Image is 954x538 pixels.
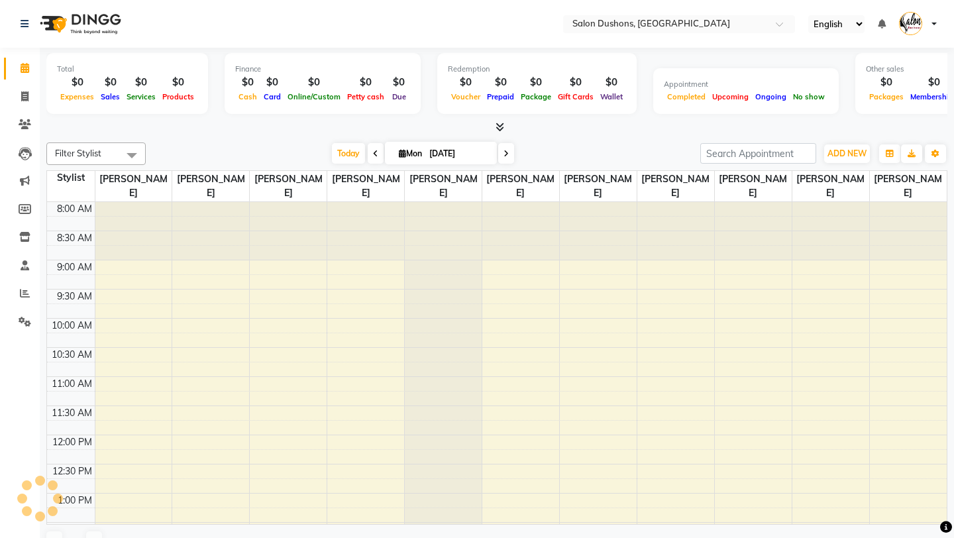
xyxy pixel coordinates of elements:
[235,64,410,75] div: Finance
[49,406,95,420] div: 11:30 AM
[482,171,559,201] span: [PERSON_NAME]
[425,144,492,164] input: 2025-09-01
[709,92,752,101] span: Upcoming
[327,171,404,201] span: [PERSON_NAME]
[47,171,95,185] div: Stylist
[54,260,95,274] div: 9:00 AM
[284,75,344,90] div: $0
[700,143,816,164] input: Search Appointment
[54,290,95,303] div: 9:30 AM
[396,148,425,158] span: Mon
[235,75,260,90] div: $0
[57,75,97,90] div: $0
[50,464,95,478] div: 12:30 PM
[448,92,484,101] span: Voucher
[517,92,555,101] span: Package
[55,148,101,158] span: Filter Stylist
[172,171,249,201] span: [PERSON_NAME]
[54,202,95,216] div: 8:00 AM
[866,75,907,90] div: $0
[517,75,555,90] div: $0
[555,75,597,90] div: $0
[344,92,388,101] span: Petty cash
[870,171,947,201] span: [PERSON_NAME]
[664,92,709,101] span: Completed
[97,92,123,101] span: Sales
[250,171,327,201] span: [PERSON_NAME]
[484,75,517,90] div: $0
[597,92,626,101] span: Wallet
[448,64,626,75] div: Redemption
[555,92,597,101] span: Gift Cards
[405,171,482,201] span: [PERSON_NAME]
[637,171,714,201] span: [PERSON_NAME]
[284,92,344,101] span: Online/Custom
[560,171,637,201] span: [PERSON_NAME]
[159,92,197,101] span: Products
[54,231,95,245] div: 8:30 AM
[55,523,95,537] div: 1:30 PM
[260,92,284,101] span: Card
[484,92,517,101] span: Prepaid
[752,92,790,101] span: Ongoing
[49,377,95,391] div: 11:00 AM
[260,75,284,90] div: $0
[34,5,125,42] img: logo
[388,75,410,90] div: $0
[715,171,792,201] span: [PERSON_NAME]
[899,12,922,35] img: null
[790,92,828,101] span: No show
[49,348,95,362] div: 10:30 AM
[448,75,484,90] div: $0
[123,75,159,90] div: $0
[49,319,95,333] div: 10:00 AM
[57,64,197,75] div: Total
[824,144,870,163] button: ADD NEW
[597,75,626,90] div: $0
[332,143,365,164] span: Today
[792,171,869,201] span: [PERSON_NAME]
[389,92,409,101] span: Due
[50,435,95,449] div: 12:00 PM
[97,75,123,90] div: $0
[159,75,197,90] div: $0
[55,494,95,508] div: 1:00 PM
[95,171,172,201] span: [PERSON_NAME]
[123,92,159,101] span: Services
[866,92,907,101] span: Packages
[235,92,260,101] span: Cash
[344,75,388,90] div: $0
[827,148,867,158] span: ADD NEW
[664,79,828,90] div: Appointment
[57,92,97,101] span: Expenses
